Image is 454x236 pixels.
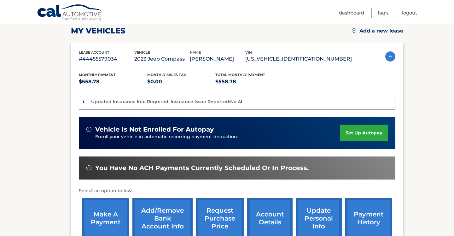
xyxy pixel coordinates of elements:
[245,55,352,63] p: [US_VEHICLE_IDENTIFICATION_NUMBER]
[339,8,364,18] a: Dashboard
[71,26,125,36] h2: my vehicles
[86,165,91,170] img: alert-white.svg
[340,125,388,141] a: set up autopay
[79,55,134,63] p: #44455579034
[378,8,388,18] a: FAQ's
[134,55,190,63] p: 2023 Jeep Compass
[245,50,252,55] span: vin
[147,77,216,86] p: $0.00
[352,28,403,34] a: Add a new lease
[95,126,214,133] span: vehicle is not enrolled for autopay
[215,77,284,86] p: $558.78
[79,77,147,86] p: $558.78
[86,127,91,132] img: alert-white.svg
[352,28,356,33] img: add.svg
[385,51,395,62] img: accordion-active.svg
[190,50,201,55] span: name
[215,73,265,77] span: Total Monthly Payment
[37,4,103,22] a: Cal Automotive
[147,73,186,77] span: Monthly sales Tax
[402,8,417,18] a: Logout
[134,50,150,55] span: vehicle
[91,99,242,104] p: Updated Insurance Info Required. Insurance Issue Reported:No AI
[79,50,109,55] span: lease account
[95,133,340,140] p: Enroll your vehicle in automatic recurring payment deduction.
[190,55,245,63] p: [PERSON_NAME]
[79,187,395,195] p: Select an option below:
[79,73,116,77] span: Monthly Payment
[95,164,309,172] span: You have no ACH payments currently scheduled or in process.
